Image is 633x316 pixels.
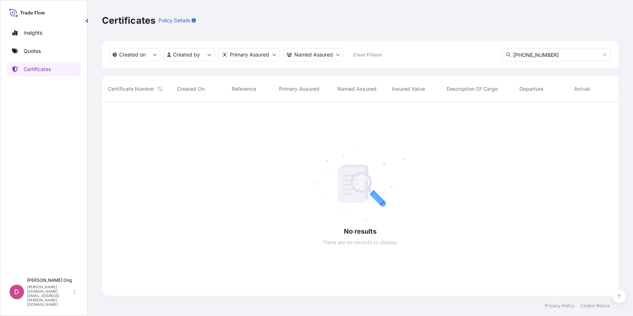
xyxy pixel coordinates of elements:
[545,303,575,309] a: Privacy Policy
[158,17,190,24] p: Policy Details
[283,48,343,61] button: cargoOwner Filter options
[232,85,256,93] span: Reference
[279,85,319,93] span: Primary Assured
[230,51,269,58] p: Primary Assured
[27,285,72,307] p: [PERSON_NAME][DOMAIN_NAME][EMAIL_ADDRESS][PERSON_NAME][DOMAIN_NAME]
[519,85,543,93] span: Departure
[581,303,610,309] a: Cookie Notice
[173,51,200,58] p: Created by
[6,44,81,58] a: Quotes
[574,85,590,93] span: Arrival
[15,288,19,296] span: D
[294,51,333,58] p: Named Assured
[24,29,42,36] p: Insights
[6,62,81,77] a: Certificates
[353,51,382,58] p: Clear Filters
[177,85,205,93] span: Created On
[24,66,51,73] p: Certificates
[618,85,630,93] span: Total
[447,85,498,93] span: Description Of Cargo
[392,85,425,93] span: Insured Value
[164,48,215,61] button: createdBy Filter options
[24,47,41,55] p: Quotes
[6,26,81,40] a: Insights
[27,277,72,283] p: [PERSON_NAME] Ong
[156,85,164,93] button: Sort
[219,48,280,61] button: distributor Filter options
[109,48,160,61] button: createdOn Filter options
[337,85,377,93] span: Named Assured
[102,15,156,26] p: Certificates
[502,48,611,61] input: Search Certificate or Reference...
[108,85,154,93] span: Certificate Number
[347,49,388,61] button: Clear Filters
[119,51,146,58] p: Created on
